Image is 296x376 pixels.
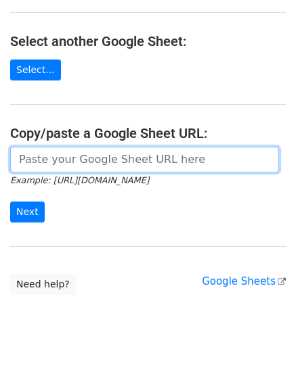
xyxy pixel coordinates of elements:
a: Select... [10,60,61,80]
input: Paste your Google Sheet URL here [10,147,279,172]
a: Need help? [10,274,76,295]
a: Google Sheets [202,275,286,287]
small: Example: [URL][DOMAIN_NAME] [10,175,149,185]
input: Next [10,202,45,222]
iframe: Chat Widget [228,311,296,376]
h4: Copy/paste a Google Sheet URL: [10,125,286,141]
h4: Select another Google Sheet: [10,33,286,49]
